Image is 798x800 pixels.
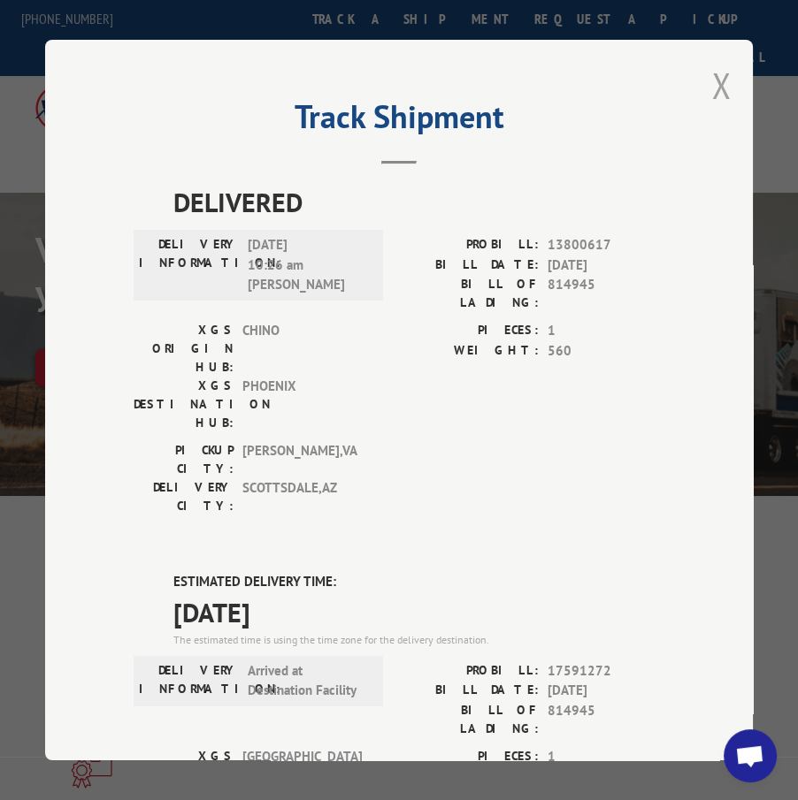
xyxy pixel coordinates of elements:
[548,341,664,362] span: 560
[711,62,731,109] button: Close modal
[399,341,539,362] label: WEIGHT:
[248,661,367,701] span: Arrived at Destination Facility
[134,441,234,478] label: PICKUP CITY:
[134,377,234,432] label: XGS DESTINATION HUB:
[134,321,234,377] label: XGS ORIGIN HUB:
[399,681,539,701] label: BILL DATE:
[248,235,367,295] span: [DATE] 10:26 am [PERSON_NAME]
[724,729,777,782] a: Open chat
[173,632,664,648] div: The estimated time is using the time zone for the delivery destination.
[399,701,539,738] label: BILL OF LADING:
[548,255,664,276] span: [DATE]
[242,321,362,377] span: CHINO
[548,321,664,341] span: 1
[548,701,664,738] span: 814945
[242,478,362,515] span: SCOTTSDALE , AZ
[548,275,664,312] span: 814945
[548,681,664,701] span: [DATE]
[548,235,664,255] span: 13800617
[399,255,539,276] label: BILL DATE:
[173,572,664,592] label: ESTIMATED DELIVERY TIME:
[139,235,239,295] label: DELIVERY INFORMATION:
[399,747,539,767] label: PIECES:
[399,235,539,255] label: PROBILL:
[399,321,539,341] label: PIECES:
[399,275,539,312] label: BILL OF LADING:
[548,747,664,767] span: 1
[173,182,664,222] span: DELIVERED
[139,661,239,701] label: DELIVERY INFORMATION:
[242,377,362,432] span: PHOENIX
[134,104,664,138] h2: Track Shipment
[134,478,234,515] label: DELIVERY CITY:
[173,592,664,632] span: [DATE]
[242,441,362,478] span: [PERSON_NAME] , VA
[399,661,539,682] label: PROBILL:
[548,661,664,682] span: 17591272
